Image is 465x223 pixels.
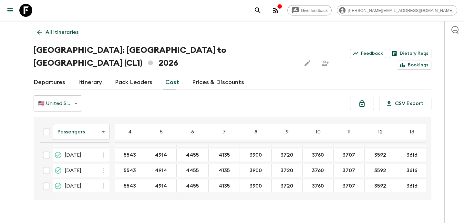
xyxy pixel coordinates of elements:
svg: Guaranteed [54,151,62,159]
span: [DATE] [65,167,81,174]
button: 3592 [367,179,394,192]
p: 10 [316,128,321,136]
button: 3760 [304,179,332,192]
p: 11 [347,128,351,136]
p: All itineraries [46,28,78,36]
a: Itinerary [78,75,102,90]
div: 27 Dec 2026; 7 [209,164,240,177]
button: 4135 [211,179,238,192]
div: 29 Dec 2026; 6 [177,179,209,192]
div: 21 Dec 2026; 11 [334,149,365,161]
p: 9 [286,128,289,136]
button: 5543 [116,179,144,192]
div: 21 Dec 2026; 10 [303,149,334,161]
button: 3592 [367,149,394,161]
button: 3760 [304,164,332,177]
button: CSV Export [379,97,431,110]
div: 27 Dec 2026; 11 [334,164,365,177]
button: 3900 [242,164,270,177]
button: 3900 [242,149,270,161]
div: 27 Dec 2026; 4 [115,164,145,177]
button: 3592 [367,164,394,177]
div: 🇺🇸 United States Dollar (USD) [34,94,82,112]
div: 29 Dec 2026; 7 [209,179,240,192]
div: 29 Dec 2026; 5 [145,179,177,192]
button: 3760 [304,149,332,161]
span: Share this itinerary [319,57,332,70]
div: 29 Dec 2026; 11 [334,179,365,192]
button: 3616 [399,179,425,192]
button: 4455 [178,179,207,192]
p: 7 [223,128,226,136]
div: 29 Dec 2026; 9 [272,179,303,192]
div: 21 Dec 2026; 9 [272,149,303,161]
div: 21 Dec 2026; 12 [365,149,396,161]
a: Pack Leaders [115,75,152,90]
div: 27 Dec 2026; 12 [365,164,396,177]
button: 3616 [399,149,425,161]
p: 8 [254,128,257,136]
svg: On Sale [54,182,62,190]
a: Departures [34,75,65,90]
button: Edit this itinerary [301,57,314,70]
div: 21 Dec 2026; 5 [145,149,177,161]
div: 27 Dec 2026; 9 [272,164,303,177]
a: All itineraries [34,26,82,39]
button: Lock costs [350,97,374,110]
a: Prices & Discounts [192,75,244,90]
p: 6 [191,128,194,136]
div: 29 Dec 2026; 12 [365,179,396,192]
div: 21 Dec 2026; 6 [177,149,209,161]
div: 27 Dec 2026; 13 [396,164,428,177]
button: 3720 [273,149,301,161]
div: Passengers [53,123,109,141]
div: 27 Dec 2026; 8 [240,164,272,177]
div: 21 Dec 2026; 8 [240,149,272,161]
div: 29 Dec 2026; 4 [115,179,145,192]
span: [DATE] [65,151,81,159]
a: Cost [165,75,179,90]
p: 4 [128,128,132,136]
button: menu [4,4,17,17]
button: 4135 [211,149,238,161]
div: 29 Dec 2026; 13 [396,179,428,192]
span: [DATE] [65,182,81,190]
button: 4914 [147,179,175,192]
p: 5 [160,128,163,136]
button: 3720 [273,164,301,177]
button: 4135 [211,164,238,177]
button: 5543 [116,164,144,177]
div: [PERSON_NAME][EMAIL_ADDRESS][DOMAIN_NAME] [337,5,457,15]
svg: On Sale [54,167,62,174]
a: Give feedback [287,5,332,15]
span: [PERSON_NAME][EMAIL_ADDRESS][DOMAIN_NAME] [344,8,457,13]
button: 4914 [147,149,175,161]
button: 5543 [116,149,144,161]
button: 4455 [178,164,207,177]
button: 3616 [399,164,425,177]
div: 27 Dec 2026; 10 [303,164,334,177]
div: 21 Dec 2026; 4 [115,149,145,161]
h1: [GEOGRAPHIC_DATA]: [GEOGRAPHIC_DATA] to [GEOGRAPHIC_DATA] (CL1) 2026 [34,44,296,70]
button: 4455 [178,149,207,161]
div: 27 Dec 2026; 6 [177,164,209,177]
div: Select all [40,125,53,138]
div: 21 Dec 2026; 7 [209,149,240,161]
button: 3900 [242,179,270,192]
a: Dietary Reqs [389,49,431,58]
div: 29 Dec 2026; 8 [240,179,272,192]
div: 21 Dec 2026; 13 [396,149,428,161]
a: Bookings [397,61,431,70]
button: 3707 [335,164,363,177]
button: 3720 [273,179,301,192]
span: Give feedback [297,8,331,13]
button: 3707 [335,149,363,161]
div: 29 Dec 2026; 10 [303,179,334,192]
div: 27 Dec 2026; 5 [145,164,177,177]
p: 13 [410,128,414,136]
button: search adventures [251,4,264,17]
a: Feedback [350,49,386,58]
p: 12 [378,128,383,136]
button: 4914 [147,164,175,177]
button: 3707 [335,179,363,192]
